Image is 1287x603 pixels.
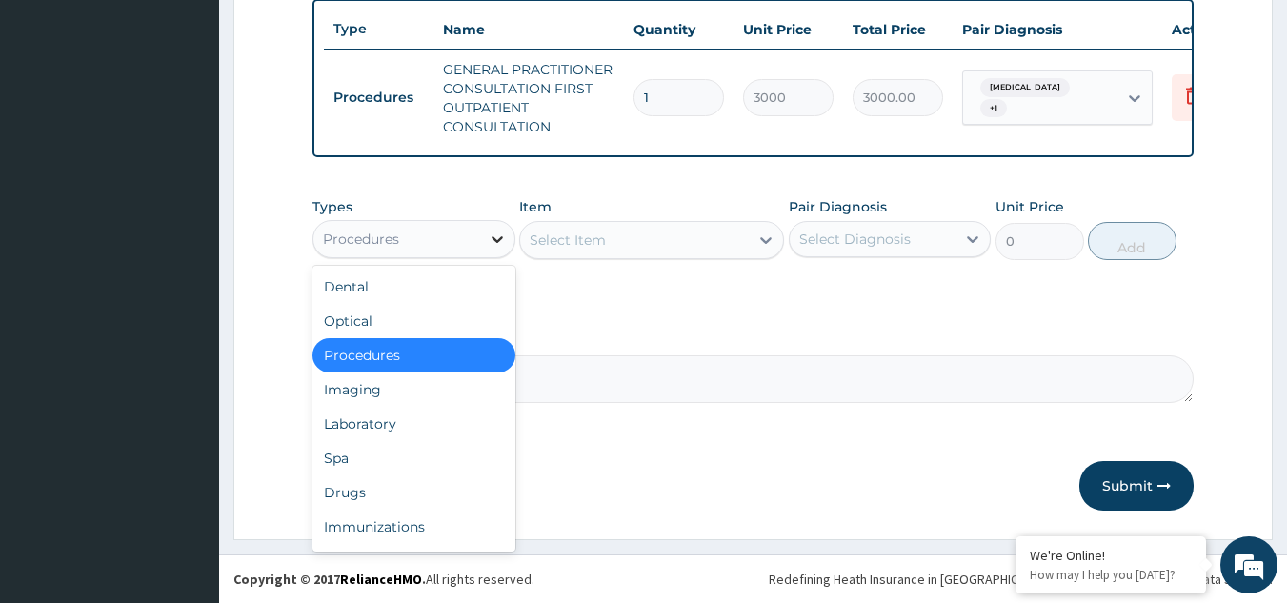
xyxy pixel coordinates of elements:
[99,107,320,131] div: Chat with us now
[312,10,358,55] div: Minimize live chat window
[312,372,515,407] div: Imaging
[324,11,433,47] th: Type
[10,401,363,468] textarea: Type your message and hit 'Enter'
[312,441,515,475] div: Spa
[323,230,399,249] div: Procedures
[1079,461,1194,511] button: Submit
[35,95,77,143] img: d_794563401_company_1708531726252_794563401
[312,304,515,338] div: Optical
[624,10,734,49] th: Quantity
[769,570,1273,589] div: Redefining Heath Insurance in [GEOGRAPHIC_DATA] using Telemedicine and Data Science!
[799,230,911,249] div: Select Diagnosis
[312,544,515,578] div: Others
[519,197,552,216] label: Item
[1088,222,1176,260] button: Add
[312,510,515,544] div: Immunizations
[233,571,426,588] strong: Copyright © 2017 .
[312,270,515,304] div: Dental
[734,10,843,49] th: Unit Price
[843,10,953,49] th: Total Price
[324,80,433,115] td: Procedures
[312,475,515,510] div: Drugs
[111,180,263,372] span: We're online!
[340,571,422,588] a: RelianceHMO
[312,407,515,441] div: Laboratory
[995,197,1064,216] label: Unit Price
[789,197,887,216] label: Pair Diagnosis
[530,231,606,250] div: Select Item
[433,50,624,146] td: GENERAL PRACTITIONER CONSULTATION FIRST OUTPATIENT CONSULTATION
[980,99,1007,118] span: + 1
[1030,547,1192,564] div: We're Online!
[1162,10,1257,49] th: Actions
[980,78,1070,97] span: [MEDICAL_DATA]
[312,338,515,372] div: Procedures
[312,329,1195,345] label: Comment
[953,10,1162,49] th: Pair Diagnosis
[1030,567,1192,583] p: How may I help you today?
[433,10,624,49] th: Name
[312,199,352,215] label: Types
[219,554,1287,603] footer: All rights reserved.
